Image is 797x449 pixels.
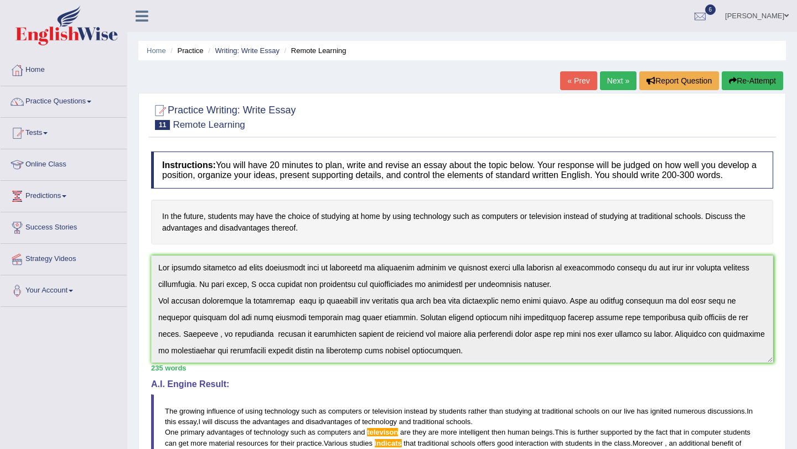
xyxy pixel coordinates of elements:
[214,417,238,426] span: discuss
[198,417,200,426] span: I
[282,45,346,56] li: Remote Learning
[722,71,783,90] button: Re-Attempt
[151,102,296,130] h2: Practice Writing: Write Essay
[691,428,721,436] span: computer
[624,407,635,415] span: live
[429,407,437,415] span: by
[165,407,177,415] span: The
[428,428,439,436] span: are
[489,407,503,415] span: than
[203,417,213,426] span: will
[237,407,244,415] span: of
[147,46,166,55] a: Home
[446,417,470,426] span: schools
[215,46,280,55] a: Writing: Write Essay
[151,200,773,244] h4: In the future, students may have the choice of studying at home by using technology such as compu...
[246,428,252,436] span: of
[178,417,196,426] span: essay
[542,407,573,415] span: traditional
[555,428,568,436] span: This
[684,428,689,436] span: in
[1,181,127,208] a: Predictions
[151,379,773,389] h4: A.I. Engine Result:
[288,428,291,436] span: Possible typo: you repeated a whitespace (did you mean: )
[575,407,599,415] span: schools
[723,428,751,436] span: students
[179,439,189,447] span: get
[656,428,667,436] span: fact
[670,428,682,436] span: that
[291,428,306,436] span: such
[1,149,127,177] a: Online Class
[306,417,352,426] span: disadvantages
[179,407,205,415] span: growing
[560,71,597,90] a: « Prev
[1,86,127,114] a: Practice Questions
[601,428,633,436] span: supported
[350,439,372,447] span: studies
[173,119,245,130] small: Remote Learning
[710,439,712,447] span: Possible typo: you repeated a whitespace (did you mean: )
[240,417,250,426] span: the
[712,439,733,447] span: benefit
[497,439,513,447] span: good
[665,439,667,447] span: Put a space after the comma, but not before the comma. (did you mean: ,)
[328,407,362,415] span: computers
[400,428,411,436] span: are
[650,407,671,415] span: ignited
[209,439,235,447] span: material
[1,118,127,145] a: Tests
[594,439,600,447] span: in
[319,407,327,415] span: as
[413,417,444,426] span: traditional
[602,439,612,447] span: the
[151,152,773,189] h4: You will have 20 minutes to plan, write and revise an essay about the topic below. Your response ...
[1,275,127,303] a: Your Account
[206,428,244,436] span: advantages
[705,4,716,15] span: 6
[254,428,289,436] span: technology
[165,439,177,447] span: can
[505,407,532,415] span: studying
[245,407,262,415] span: using
[270,439,278,447] span: for
[367,428,398,436] span: Possible spelling mistake found. (did you mean: television)
[491,428,505,436] span: then
[353,428,365,436] span: and
[1,244,127,272] a: Strategy Videos
[308,428,315,436] span: as
[404,407,427,415] span: instead
[600,71,636,90] a: Next »
[679,439,710,447] span: additional
[636,407,648,415] span: has
[669,439,676,447] span: an
[375,439,402,447] span: Possible spelling mistake found. (did you mean: indicate)
[206,407,235,415] span: influence
[354,417,360,426] span: of
[265,407,299,415] span: technology
[364,407,370,415] span: or
[252,417,289,426] span: advantages
[236,439,268,447] span: resources
[451,439,475,447] span: schools
[1,55,127,82] a: Home
[155,120,170,130] span: 11
[707,407,744,415] span: discussions
[317,428,351,436] span: computers
[570,428,575,436] span: is
[468,407,487,415] span: rather
[297,439,322,447] span: practice
[165,417,176,426] span: this
[735,439,741,447] span: of
[180,428,204,436] span: primary
[459,428,489,436] span: intelligent
[663,439,665,447] span: Put a space after the comma, but not before the comma. (did you mean: ,)
[565,439,592,447] span: students
[439,407,466,415] span: students
[633,439,663,447] span: Moreover
[399,417,411,426] span: and
[151,363,773,373] div: 235 words
[577,428,598,436] span: further
[550,439,563,447] span: with
[639,71,719,90] button: Report Question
